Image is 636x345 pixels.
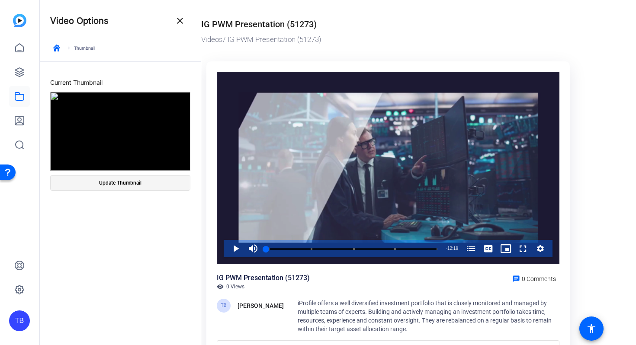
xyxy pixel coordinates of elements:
[509,273,559,283] a: 0 Comments
[463,240,480,257] button: Chapters
[201,34,575,45] div: / IG PWM Presentation (51273)
[217,283,224,290] mat-icon: visibility
[201,35,223,44] a: Videos
[50,175,190,191] button: Update Thumbnail
[514,240,532,257] button: Fullscreen
[266,248,437,250] div: Progress Bar
[586,323,597,334] mat-icon: accessibility
[238,300,284,311] div: [PERSON_NAME]
[50,77,190,92] div: Current Thumbnail
[99,179,141,186] span: Update Thumbnail
[217,72,559,265] div: Video Player
[497,240,514,257] button: Picture-in-Picture
[298,300,552,332] span: iProfile offers a well diversified investment portfolio that is closely monitored and managed by ...
[244,240,262,257] button: Mute
[480,240,497,257] button: Captions
[217,273,310,283] div: IG PWM Presentation (51273)
[512,275,520,283] mat-icon: chat
[446,246,447,251] span: -
[522,275,556,282] span: 0 Comments
[13,14,26,27] img: blue-gradient.svg
[217,299,231,313] div: TB
[447,246,458,251] span: 12:19
[50,16,109,26] h4: Video Options
[175,16,185,26] mat-icon: close
[227,240,244,257] button: Play
[50,92,190,171] img: 910f6749-42e8-4172-814f-dfe9fc2bc223_thumb_62aa6849-230f-413f-8f90-63b850db9655.png
[201,18,317,31] div: IG PWM Presentation (51273)
[226,283,244,290] span: 0 Views
[9,310,30,331] div: TB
